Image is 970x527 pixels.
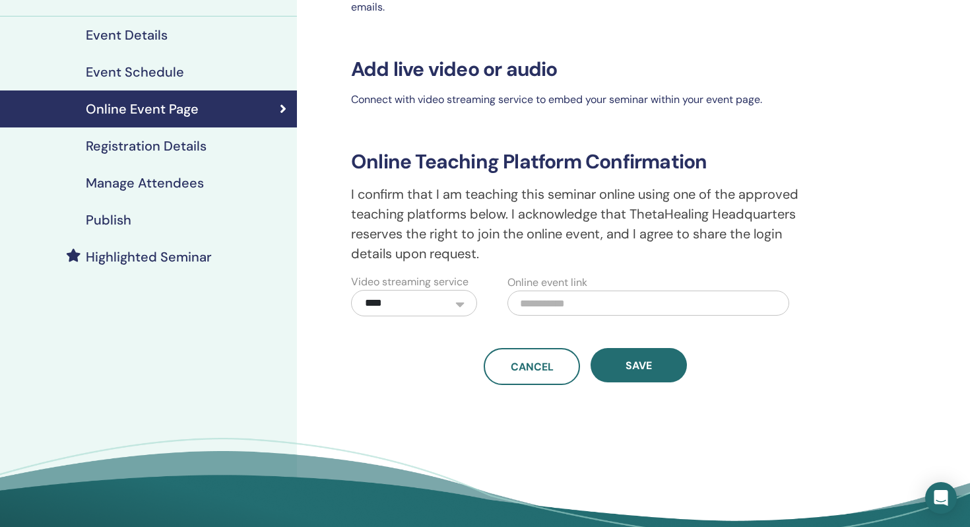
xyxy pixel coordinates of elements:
h3: Online Teaching Platform Confirmation [343,150,827,174]
h4: Highlighted Seminar [86,249,212,265]
a: Cancel [484,348,580,385]
p: Connect with video streaming service to embed your seminar within your event page. [343,92,827,108]
h4: Registration Details [86,138,207,154]
div: Open Intercom Messenger [925,482,957,514]
h4: Event Details [86,27,168,43]
h4: Publish [86,212,131,228]
button: Save [591,348,687,382]
h4: Manage Attendees [86,175,204,191]
h4: Event Schedule [86,64,184,80]
label: Video streaming service [351,274,469,290]
h4: Online Event Page [86,101,199,117]
span: Save [626,359,652,372]
h3: Add live video or audio [343,57,827,81]
label: Online event link [507,275,587,291]
p: I confirm that I am teaching this seminar online using one of the approved teaching platforms bel... [343,184,827,263]
span: Cancel [511,360,554,374]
